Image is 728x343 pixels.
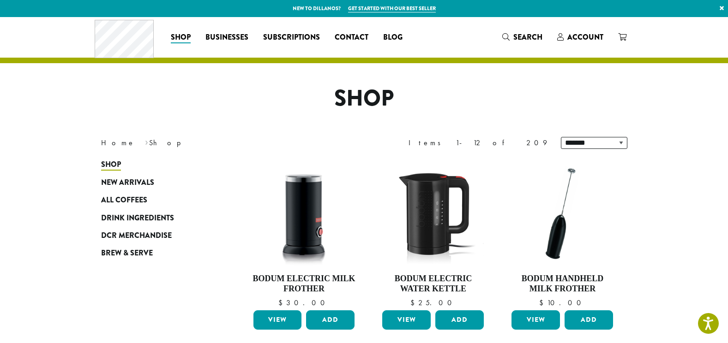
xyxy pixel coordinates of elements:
[410,298,456,308] bdi: 25.00
[513,32,542,42] span: Search
[101,138,135,148] a: Home
[435,310,484,330] button: Add
[509,160,615,266] img: DP3927.01-002.png
[380,274,486,294] h4: Bodum Electric Water Kettle
[380,160,486,266] img: DP3955.01.png
[101,213,174,224] span: Drink Ingredients
[565,310,613,330] button: Add
[251,160,357,266] img: DP3954.01-002.png
[253,310,302,330] a: View
[101,248,153,259] span: Brew & Serve
[306,310,355,330] button: Add
[263,32,320,43] span: Subscriptions
[567,32,603,42] span: Account
[383,32,403,43] span: Blog
[380,160,486,307] a: Bodum Electric Water Kettle $25.00
[409,137,547,148] div: Items 1-12 of 209
[278,298,286,308] span: $
[101,137,350,148] nav: Breadcrumb
[171,32,191,43] span: Shop
[511,310,560,330] a: View
[101,227,212,244] a: DCR Merchandise
[94,85,634,112] h1: Shop
[101,195,147,206] span: All Coffees
[163,30,198,45] a: Shop
[348,5,436,12] a: Get started with our best seller
[205,32,248,43] span: Businesses
[335,32,368,43] span: Contact
[509,160,615,307] a: Bodum Handheld Milk Frother $10.00
[278,298,329,308] bdi: 30.00
[145,134,148,148] span: ›
[101,191,212,209] a: All Coffees
[539,298,547,308] span: $
[495,30,550,45] a: Search
[410,298,418,308] span: $
[539,298,585,308] bdi: 10.00
[101,244,212,262] a: Brew & Serve
[101,230,172,242] span: DCR Merchandise
[101,174,212,191] a: New Arrivals
[101,177,154,189] span: New Arrivals
[509,274,615,294] h4: Bodum Handheld Milk Frother
[382,310,431,330] a: View
[251,274,357,294] h4: Bodum Electric Milk Frother
[101,156,212,173] a: Shop
[101,159,121,171] span: Shop
[101,209,212,226] a: Drink Ingredients
[251,160,357,307] a: Bodum Electric Milk Frother $30.00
